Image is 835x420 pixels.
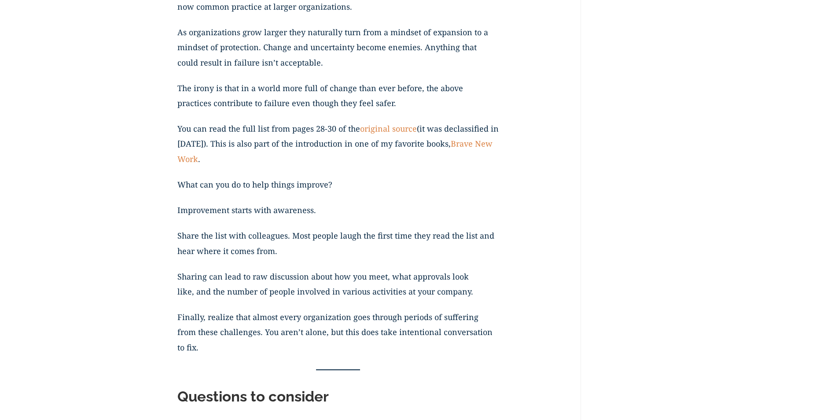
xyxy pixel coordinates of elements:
p: Finally, realize that almost every organization goes through periods of suffering from these chal... [177,309,499,365]
p: You can read the full list from pages 28-30 of the (it was declassified in [DATE]). This is also ... [177,121,499,177]
p: What can you do to help things improve? [177,177,499,203]
a: Brave New Work [177,138,493,164]
a: original source [360,123,417,134]
p: Share the list with colleagues. Most people laugh the first time they read the list and hear wher... [177,228,499,269]
h2: Questions to consider [177,388,499,410]
p: As organizations grow larger they naturally turn from a mindset of expansion to a mindset of prot... [177,25,499,81]
p: The irony is that in a world more full of change than ever before, the above practices contribute... [177,81,499,121]
p: Improvement starts with awareness. [177,203,499,228]
p: Sharing can lead to raw discussion about how you meet, what approvals look like, and the number o... [177,269,499,309]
